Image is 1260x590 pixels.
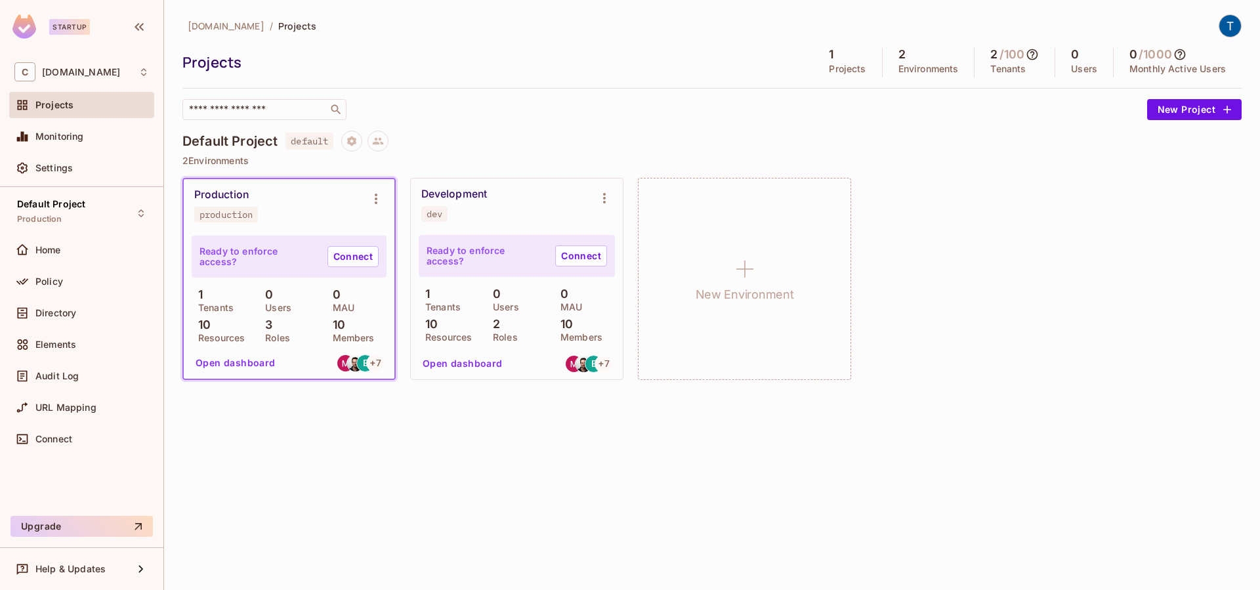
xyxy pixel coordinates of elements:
[35,371,79,381] span: Audit Log
[327,246,379,267] a: Connect
[591,359,597,368] span: E
[419,332,472,343] p: Resources
[347,355,364,371] img: dorons@cyclops.security
[326,318,345,331] p: 10
[898,48,906,61] h5: 2
[12,14,36,39] img: SReyMgAAAABJRU5ErkJggg==
[341,137,362,150] span: Project settings
[326,288,341,301] p: 0
[326,303,354,313] p: MAU
[591,185,618,211] button: Environment settings
[990,48,997,61] h5: 2
[370,358,381,368] span: + 7
[1129,48,1137,61] h5: 0
[554,287,568,301] p: 0
[199,246,317,267] p: Ready to enforce access?
[419,318,438,331] p: 10
[829,64,866,74] p: Projects
[419,302,461,312] p: Tenants
[42,67,120,77] span: Workspace: cyclops.security
[199,209,253,220] div: production
[363,186,389,212] button: Environment settings
[270,20,273,32] li: /
[999,48,1025,61] h5: / 100
[576,356,592,372] img: dorons@cyclops.security
[182,53,807,72] div: Projects
[49,19,90,35] div: Startup
[555,245,607,266] a: Connect
[1129,64,1226,74] p: Monthly Active Users
[35,434,72,444] span: Connect
[35,245,61,255] span: Home
[182,133,278,149] h4: Default Project
[1219,15,1241,37] img: Tal Cohen
[35,163,73,173] span: Settings
[259,333,290,343] p: Roles
[486,302,519,312] p: Users
[1147,99,1242,120] button: New Project
[566,356,582,372] img: matanb@cyclops.security
[259,303,291,313] p: Users
[192,318,211,331] p: 10
[35,276,63,287] span: Policy
[427,209,442,219] div: dev
[1139,48,1172,61] h5: / 1000
[35,402,96,413] span: URL Mapping
[35,308,76,318] span: Directory
[554,318,573,331] p: 10
[427,245,545,266] p: Ready to enforce access?
[278,20,316,32] span: Projects
[421,188,487,201] div: Development
[486,332,518,343] p: Roles
[10,516,153,537] button: Upgrade
[17,199,85,209] span: Default Project
[14,62,35,81] span: C
[35,131,84,142] span: Monitoring
[363,358,368,368] span: E
[554,302,582,312] p: MAU
[486,318,500,331] p: 2
[182,156,1242,166] p: 2 Environments
[1071,48,1079,61] h5: 0
[417,353,508,374] button: Open dashboard
[35,564,106,574] span: Help & Updates
[486,287,501,301] p: 0
[194,188,249,201] div: Production
[192,288,203,301] p: 1
[35,100,73,110] span: Projects
[829,48,833,61] h5: 1
[192,333,245,343] p: Resources
[17,214,62,224] span: Production
[990,64,1026,74] p: Tenants
[190,352,281,373] button: Open dashboard
[598,359,609,368] span: + 7
[326,333,375,343] p: Members
[419,287,430,301] p: 1
[192,303,234,313] p: Tenants
[554,332,602,343] p: Members
[259,288,273,301] p: 0
[259,318,272,331] p: 3
[35,339,76,350] span: Elements
[337,355,354,371] img: matanb@cyclops.security
[188,20,264,32] span: [DOMAIN_NAME]
[1071,64,1097,74] p: Users
[898,64,959,74] p: Environments
[285,133,333,150] span: default
[696,285,794,305] h1: New Environment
